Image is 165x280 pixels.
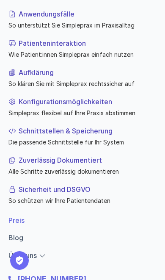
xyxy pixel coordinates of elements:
[19,97,153,107] p: Konfigurationsmöglichkeiten
[8,196,153,205] p: So schützen wir Ihre Patientendaten
[8,64,157,91] a: AufklärungSo klären Sie mit Simpleprax rechtssicher auf
[19,155,153,165] p: Zuverlässig Dokumentiert
[8,122,157,150] a: Schnittstellen & SpeicherungDie passende Schnittstelle für Ihr System
[8,251,37,260] a: Über uns
[19,67,153,78] p: Aufklärung
[19,9,153,19] p: Anwendungsfälle
[8,50,153,59] p: Wie Patient:innen Simpleprax einfach nutzen
[8,216,25,225] a: Preis
[19,38,153,48] p: Patienteninteraktion
[8,181,157,208] a: Sicherheit und DSGVOSo schützen wir Ihre Patientendaten
[8,167,153,176] p: Alle Schritte zuverlässig dokumentieren
[19,126,153,136] p: Schnittstellen & Speicherung
[8,93,157,121] a: KonfigurationsmöglichkeitenSimpleprax flexibel auf Ihre Praxis abstimmen
[8,233,23,242] a: Blog
[8,152,157,179] a: Zuverlässig DokumentiertAlle Schritte zuverlässig dokumentieren
[19,184,153,194] p: Sicherheit und DSGVO
[8,6,157,33] a: AnwendungsfälleSo unterstützt Sie Simpleprax im Praxisalltag
[8,79,153,88] p: So klären Sie mit Simpleprax rechtssicher auf
[8,21,153,30] p: So unterstützt Sie Simpleprax im Praxisalltag
[8,35,157,62] a: PatienteninteraktionWie Patient:innen Simpleprax einfach nutzen
[8,108,153,117] p: Simpleprax flexibel auf Ihre Praxis abstimmen
[8,138,153,147] p: Die passende Schnittstelle für Ihr System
